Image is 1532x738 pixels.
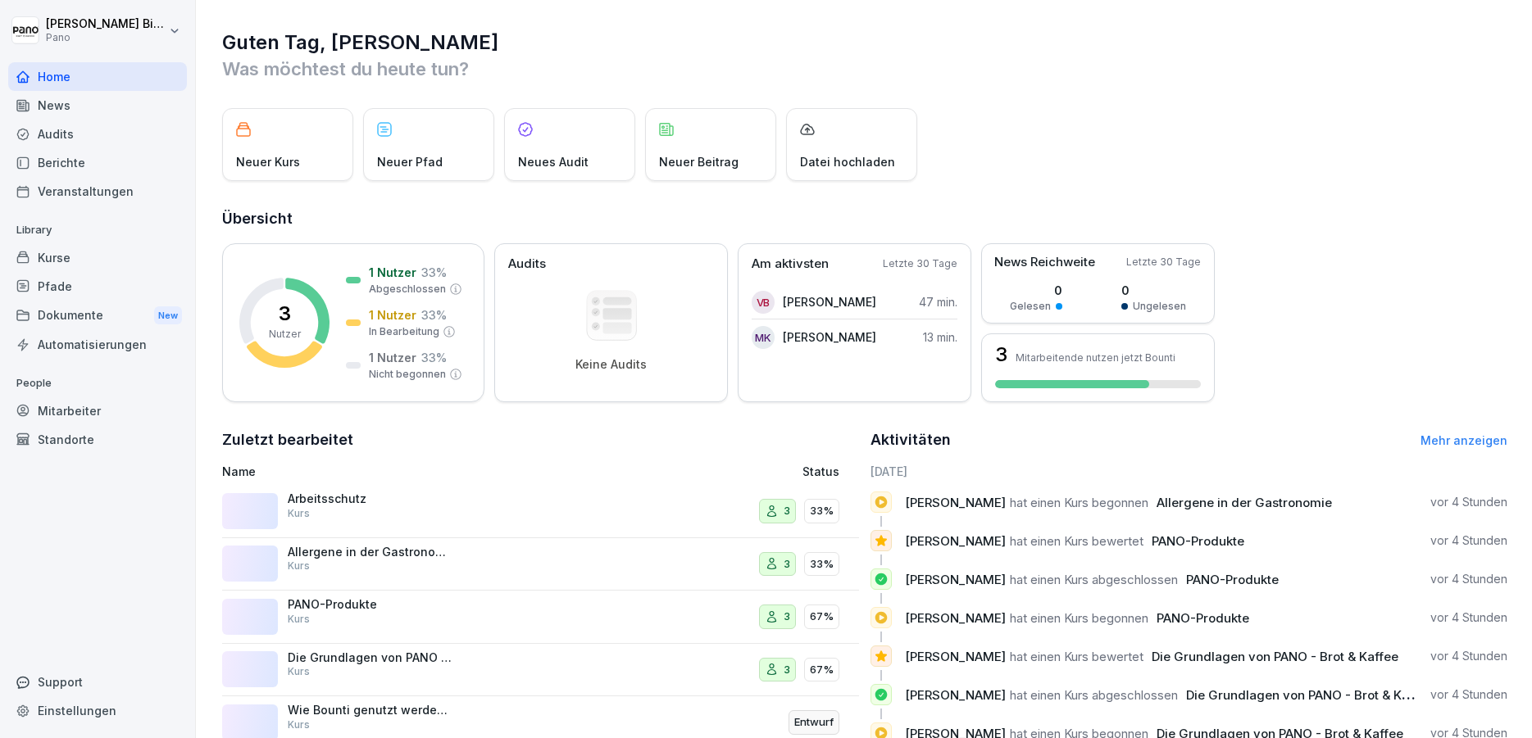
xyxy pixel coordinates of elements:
a: ArbeitsschutzKurs333% [222,485,859,538]
p: Name [222,463,621,480]
p: 33 % [421,306,447,324]
p: Ungelesen [1133,299,1186,314]
a: Automatisierungen [8,330,187,359]
a: Einstellungen [8,696,187,725]
p: Library [8,217,187,243]
a: News [8,91,187,120]
p: vor 4 Stunden [1430,648,1507,664]
p: 0 [1121,282,1186,299]
p: Neues Audit [518,153,589,170]
p: Pano [46,32,166,43]
a: Mitarbeiter [8,396,187,425]
p: 3 [784,503,790,519]
p: 3 [279,304,291,324]
span: PANO-Produkte [1152,533,1244,549]
p: Abgeschlossen [369,282,446,297]
p: Kurs [288,559,310,573]
p: 33 % [421,264,447,281]
p: 13 min. [923,328,957,346]
span: hat einen Kurs abgeschlossen [1010,572,1178,587]
p: In Bearbeitung [369,324,439,339]
p: Kurs [288,612,310,627]
p: Mitarbeitende nutzen jetzt Bounti [1016,351,1175,364]
p: 1 Nutzer [369,306,416,324]
p: Kurs [288,718,310,732]
p: 3 [784,609,790,625]
p: Neuer Pfad [377,153,443,170]
h6: [DATE] [871,463,1507,480]
p: Neuer Beitrag [659,153,739,170]
p: 0 [1010,282,1062,299]
span: hat einen Kurs bewertet [1010,649,1143,664]
span: [PERSON_NAME] [905,495,1006,510]
p: [PERSON_NAME] Bieg [46,17,166,31]
span: [PERSON_NAME] [905,572,1006,587]
p: 1 Nutzer [369,349,416,366]
div: Support [8,668,187,696]
span: PANO-Produkte [1157,610,1249,626]
h2: Übersicht [222,207,1507,230]
p: 47 min. [919,293,957,310]
span: hat einen Kurs begonnen [1010,610,1148,626]
p: People [8,370,187,396]
p: vor 4 Stunden [1430,609,1507,626]
a: Pfade [8,272,187,301]
a: Berichte [8,148,187,177]
p: Audits [508,255,546,274]
span: [PERSON_NAME] [905,649,1006,664]
p: Arbeitsschutz [288,491,452,506]
p: 3 [784,662,790,678]
div: Dokumente [8,301,187,331]
p: News Reichweite [994,253,1095,272]
p: Allergene in der Gastronomie [288,545,452,559]
p: 33% [810,556,834,573]
p: 67% [810,662,834,678]
div: Veranstaltungen [8,177,187,206]
p: PANO-Produkte [288,597,452,612]
a: PANO-ProdukteKurs367% [222,591,859,644]
p: vor 4 Stunden [1430,571,1507,587]
p: Nutzer [269,327,301,342]
p: Neuer Kurs [236,153,300,170]
p: Letzte 30 Tage [1126,255,1201,269]
p: vor 4 Stunden [1430,532,1507,549]
span: [PERSON_NAME] [905,687,1006,703]
a: Die Grundlagen von PANO - Brot & KaffeeKurs367% [222,644,859,697]
a: Home [8,62,187,91]
h2: Aktivitäten [871,428,951,451]
a: Mehr anzeigen [1421,433,1507,447]
p: Am aktivsten [752,255,829,274]
div: VB [752,291,775,314]
span: Die Grundlagen von PANO - Brot & Kaffee [1186,687,1433,703]
div: New [154,306,182,325]
p: Wie Bounti genutzt werden will 👩🏽‍🍳 [288,703,452,718]
span: Die Grundlagen von PANO - Brot & Kaffee [1152,649,1398,664]
div: MK [752,326,775,349]
p: vor 4 Stunden [1430,686,1507,703]
h1: Guten Tag, [PERSON_NAME] [222,29,1507,56]
p: vor 4 Stunden [1430,494,1507,510]
span: PANO-Produkte [1186,572,1279,587]
h3: 3 [995,345,1007,364]
span: Allergene in der Gastronomie [1157,495,1332,510]
p: 3 [784,556,790,573]
p: Keine Audits [575,357,647,372]
span: [PERSON_NAME] [905,610,1006,626]
p: Status [802,463,839,480]
p: [PERSON_NAME] [783,328,876,346]
p: 33% [810,503,834,519]
h2: Zuletzt bearbeitet [222,428,859,451]
span: hat einen Kurs bewertet [1010,533,1143,549]
p: Datei hochladen [800,153,895,170]
a: Kurse [8,243,187,272]
p: Entwurf [794,714,834,731]
p: Nicht begonnen [369,367,446,382]
a: Standorte [8,425,187,454]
